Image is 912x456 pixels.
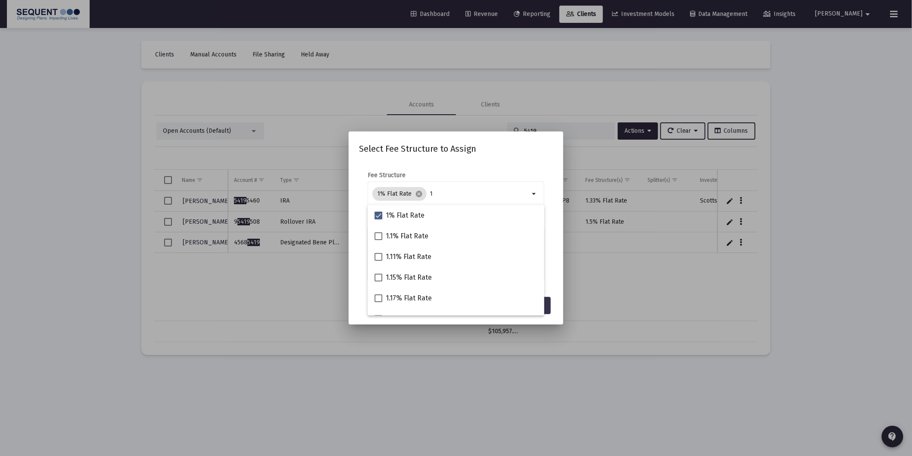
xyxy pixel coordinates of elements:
[359,142,553,156] h2: Select Fee Structure to Assign
[386,231,428,241] span: 1.1% Flat Rate
[372,185,530,203] mat-chip-list: Selection
[430,191,530,197] input: Select fee structures
[386,272,432,283] span: 1.15% Flat Rate
[386,293,432,303] span: 1.17% Flat Rate
[368,172,406,179] label: Fee Structure
[386,314,432,324] span: 1.19% Flat Rate
[372,187,427,201] mat-chip: 1% Flat Rate
[415,190,423,198] mat-icon: cancel
[386,210,425,221] span: 1% Flat Rate
[386,252,431,262] span: 1.11% Flat Rate
[530,189,540,199] mat-icon: arrow_drop_down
